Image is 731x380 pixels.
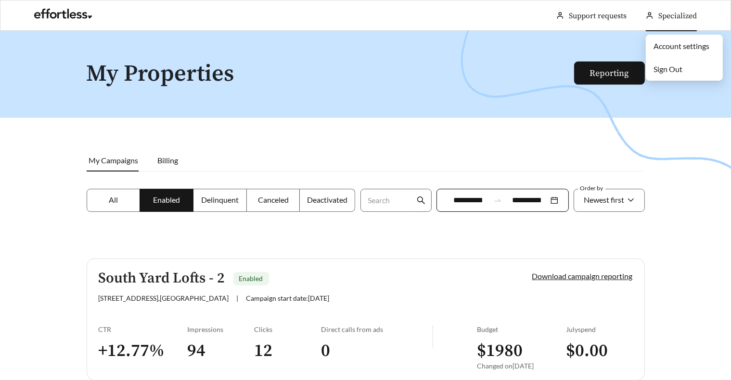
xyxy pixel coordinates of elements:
[321,325,432,333] div: Direct calls from ads
[321,340,432,362] h3: 0
[569,11,627,21] a: Support requests
[477,325,566,333] div: Budget
[477,362,566,370] div: Changed on [DATE]
[590,68,629,79] a: Reporting
[493,196,502,205] span: swap-right
[574,61,645,85] button: Reporting
[654,64,682,74] span: Sign Out
[258,195,289,204] span: Canceled
[254,325,321,333] div: Clicks
[417,196,425,205] span: search
[99,325,188,333] div: CTR
[188,325,255,333] div: Impressions
[99,294,229,302] span: [STREET_ADDRESS] , [GEOGRAPHIC_DATA]
[99,270,225,286] h5: South Yard Lofts - 2
[532,271,633,281] a: Download campaign reporting
[239,274,263,282] span: Enabled
[493,196,502,205] span: to
[109,195,118,204] span: All
[89,156,139,165] span: My Campaigns
[658,11,697,21] span: Specialized
[87,61,575,87] h1: My Properties
[307,195,347,204] span: Deactivated
[237,294,239,302] span: |
[432,325,433,348] img: line
[254,340,321,362] h3: 12
[477,340,566,362] h3: $ 1980
[188,340,255,362] h3: 94
[99,340,188,362] h3: + 12.77 %
[158,156,179,165] span: Billing
[654,41,709,50] a: Account settings
[201,195,239,204] span: Delinquent
[566,325,633,333] div: July spend
[246,294,330,302] span: Campaign start date: [DATE]
[153,195,180,204] span: Enabled
[566,340,633,362] h3: $ 0.00
[584,195,625,204] span: Newest first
